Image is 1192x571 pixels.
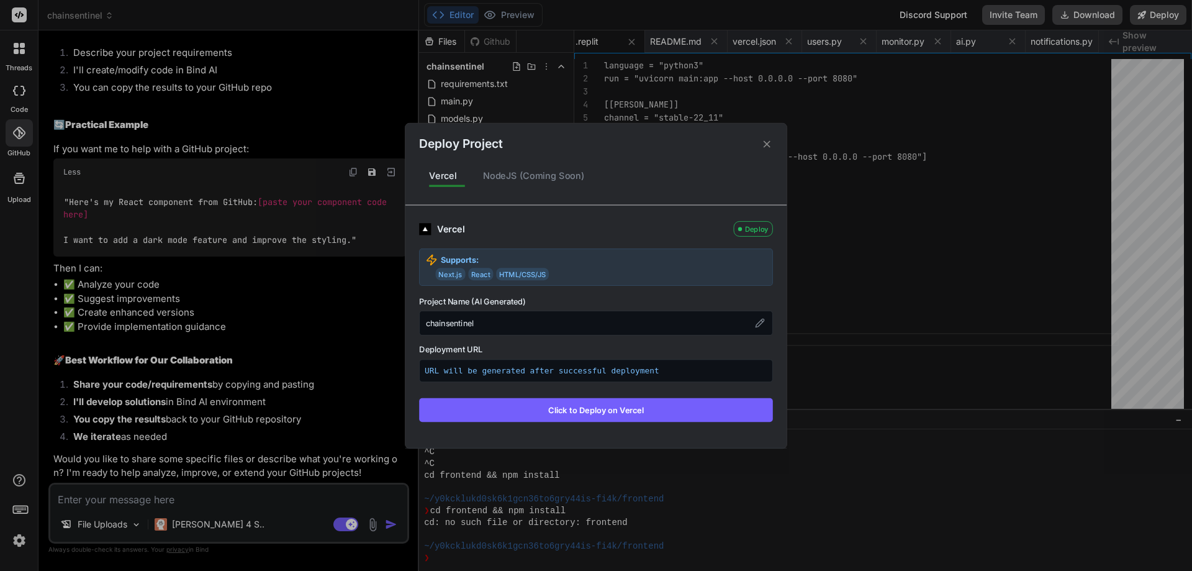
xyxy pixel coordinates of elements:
div: NodeJS (Coming Soon) [473,163,595,189]
div: chainsentinel [419,311,773,336]
p: URL will be generated after successful deployment [425,365,767,377]
div: Vercel [437,222,728,235]
button: Edit project name [753,316,767,329]
img: logo [419,222,431,234]
button: Click to Deploy on Vercel [419,398,773,421]
span: Next.js [436,268,466,280]
div: Deploy [734,221,773,237]
span: React [468,268,493,280]
label: Deployment URL [419,343,773,355]
span: HTML/CSS/JS [496,268,549,280]
div: Vercel [419,163,467,189]
h2: Deploy Project [419,135,502,153]
label: Project Name (AI Generated) [419,296,773,308]
strong: Supports: [441,254,479,265]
